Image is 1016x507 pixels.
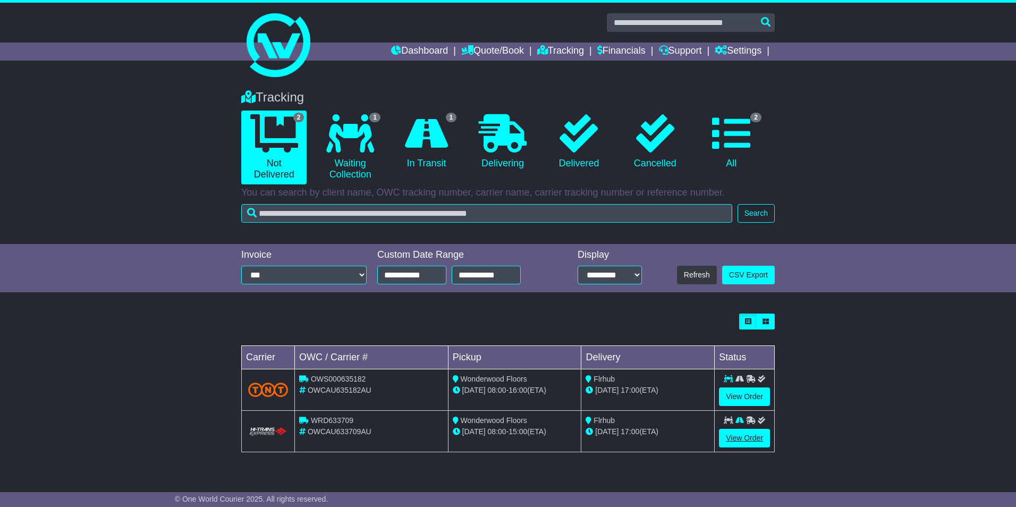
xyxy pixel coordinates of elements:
img: TNT_Domestic.png [248,383,288,397]
span: WRD633709 [311,416,353,425]
a: Quote/Book [461,43,524,61]
div: Invoice [241,249,367,261]
a: 1 In Transit [394,111,459,173]
span: Flrhub [594,375,615,383]
span: OWCAU633709AU [308,427,371,436]
span: 1 [369,113,380,122]
td: Delivery [581,346,715,369]
div: (ETA) [586,426,710,437]
td: Status [715,346,775,369]
a: Delivered [546,111,612,173]
a: Tracking [537,43,584,61]
span: [DATE] [595,427,619,436]
a: CSV Export [722,266,775,284]
span: Wonderwood Floors [461,375,527,383]
a: Settings [715,43,761,61]
div: - (ETA) [453,426,577,437]
a: 1 Waiting Collection [317,111,383,184]
p: You can search by client name, OWC tracking number, carrier name, carrier tracking number or refe... [241,187,775,199]
span: 16:00 [509,386,527,394]
span: Flrhub [594,416,615,425]
a: Dashboard [391,43,448,61]
span: Wonderwood Floors [461,416,527,425]
span: OWCAU635182AU [308,386,371,394]
a: Support [659,43,702,61]
div: Display [578,249,642,261]
span: 08:00 [488,427,506,436]
td: Carrier [242,346,295,369]
span: 08:00 [488,386,506,394]
a: View Order [719,429,770,447]
span: [DATE] [462,386,486,394]
span: 2 [293,113,304,122]
span: 1 [446,113,457,122]
td: Pickup [448,346,581,369]
span: 17:00 [621,427,639,436]
span: 15:00 [509,427,527,436]
div: - (ETA) [453,385,577,396]
span: © One World Courier 2025. All rights reserved. [175,495,328,503]
a: 2 All [699,111,764,173]
button: Search [738,204,775,223]
span: [DATE] [595,386,619,394]
td: OWC / Carrier # [295,346,448,369]
a: 2 Not Delivered [241,111,307,184]
a: Financials [597,43,646,61]
button: Refresh [677,266,717,284]
div: (ETA) [586,385,710,396]
span: OWS000635182 [311,375,366,383]
span: 17:00 [621,386,639,394]
a: Delivering [470,111,535,173]
img: HiTrans.png [248,427,288,437]
span: 2 [750,113,761,122]
a: Cancelled [622,111,688,173]
span: [DATE] [462,427,486,436]
a: View Order [719,387,770,406]
div: Tracking [236,90,780,105]
div: Custom Date Range [377,249,548,261]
